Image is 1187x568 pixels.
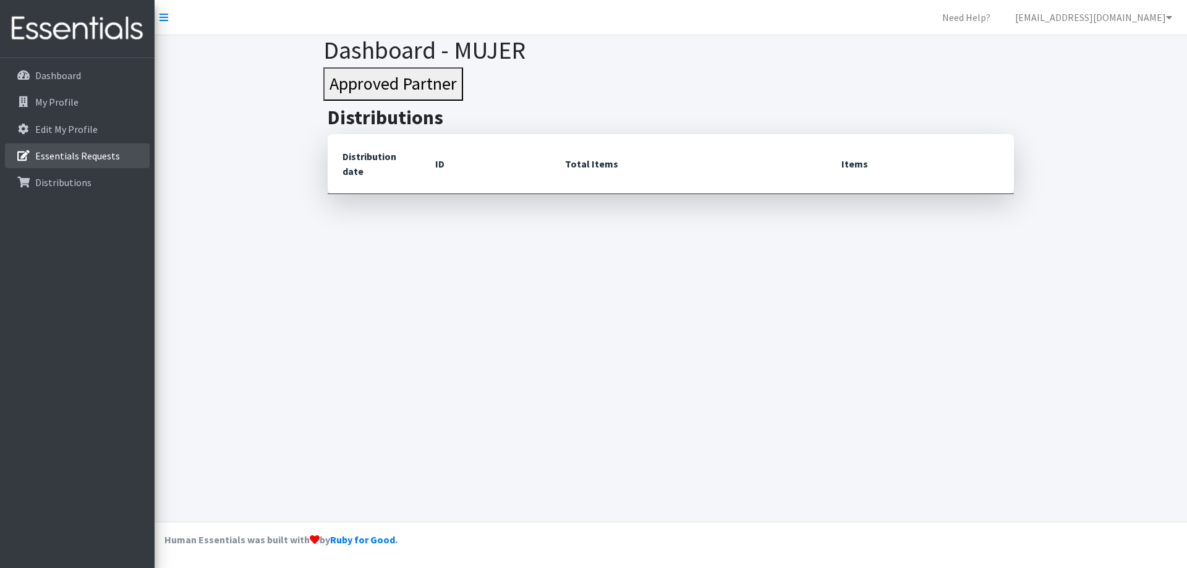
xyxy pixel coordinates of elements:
[5,8,150,49] img: HumanEssentials
[328,106,1014,129] h2: Distributions
[35,176,91,189] p: Distributions
[5,143,150,168] a: Essentials Requests
[328,134,420,194] th: Distribution date
[35,69,81,82] p: Dashboard
[323,67,463,101] button: Approved Partner
[164,533,398,546] strong: Human Essentials was built with by .
[5,90,150,114] a: My Profile
[35,123,98,135] p: Edit My Profile
[5,117,150,142] a: Edit My Profile
[35,150,120,162] p: Essentials Requests
[323,35,1019,65] h1: Dashboard - MUJER
[5,170,150,195] a: Distributions
[827,134,1014,194] th: Items
[35,96,79,108] p: My Profile
[550,134,827,194] th: Total Items
[1005,5,1182,30] a: [EMAIL_ADDRESS][DOMAIN_NAME]
[420,134,550,194] th: ID
[5,63,150,88] a: Dashboard
[330,533,395,546] a: Ruby for Good
[932,5,1000,30] a: Need Help?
